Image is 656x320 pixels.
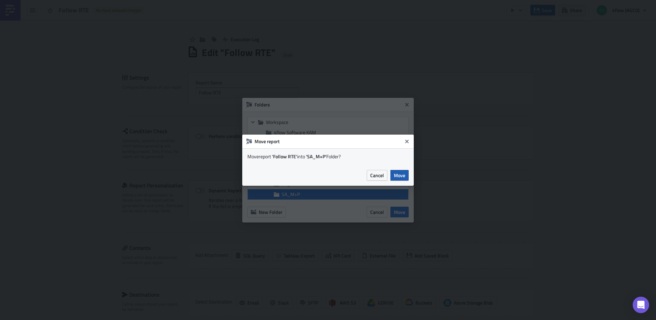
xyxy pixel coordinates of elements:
[247,153,409,160] div: Move report into Folder?
[394,172,405,179] span: Move
[367,170,387,181] button: Cancel
[272,153,297,160] strong: ' Follow RTE '
[402,136,412,147] button: Close
[255,138,402,145] h6: Move report
[390,170,409,181] button: Move
[370,172,384,179] span: Cancel
[305,153,326,160] strong: 'SA_M+P'
[633,297,649,313] div: Open Intercom Messenger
